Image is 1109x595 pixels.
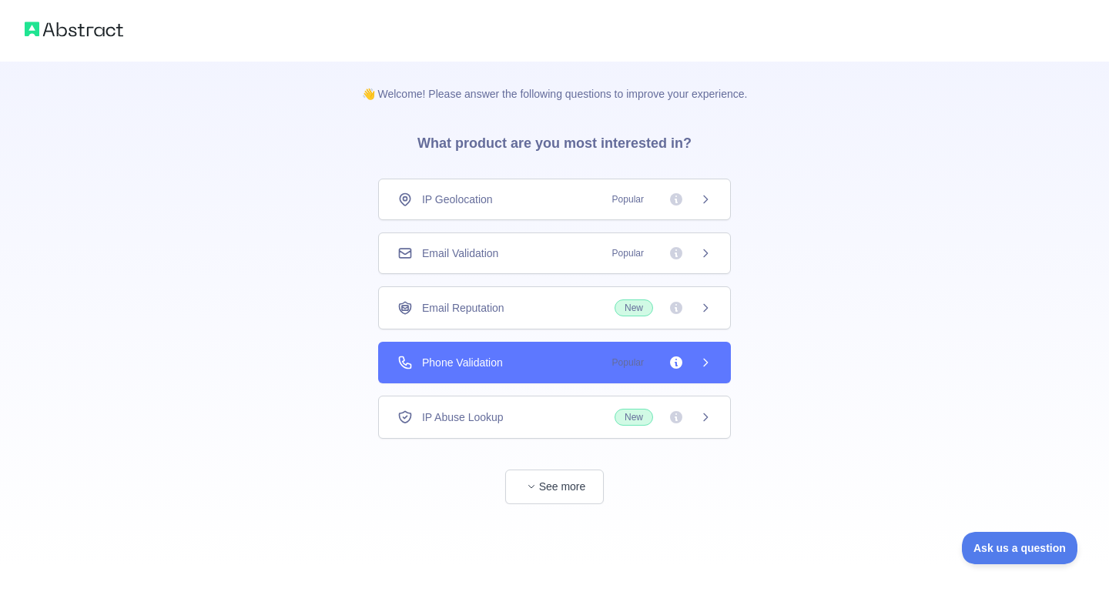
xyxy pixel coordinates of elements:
span: Popular [603,355,653,370]
p: 👋 Welcome! Please answer the following questions to improve your experience. [337,62,772,102]
span: New [615,299,653,316]
span: Email Validation [422,246,498,261]
span: Popular [603,246,653,261]
h3: What product are you most interested in? [393,102,716,179]
span: Email Reputation [422,300,504,316]
span: Popular [603,192,653,207]
span: IP Abuse Lookup [422,409,504,425]
button: See more [505,470,604,504]
span: IP Geolocation [422,192,493,207]
img: Abstract logo [25,18,123,40]
iframe: Toggle Customer Support [962,532,1078,564]
span: New [615,409,653,426]
span: Phone Validation [422,355,503,370]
